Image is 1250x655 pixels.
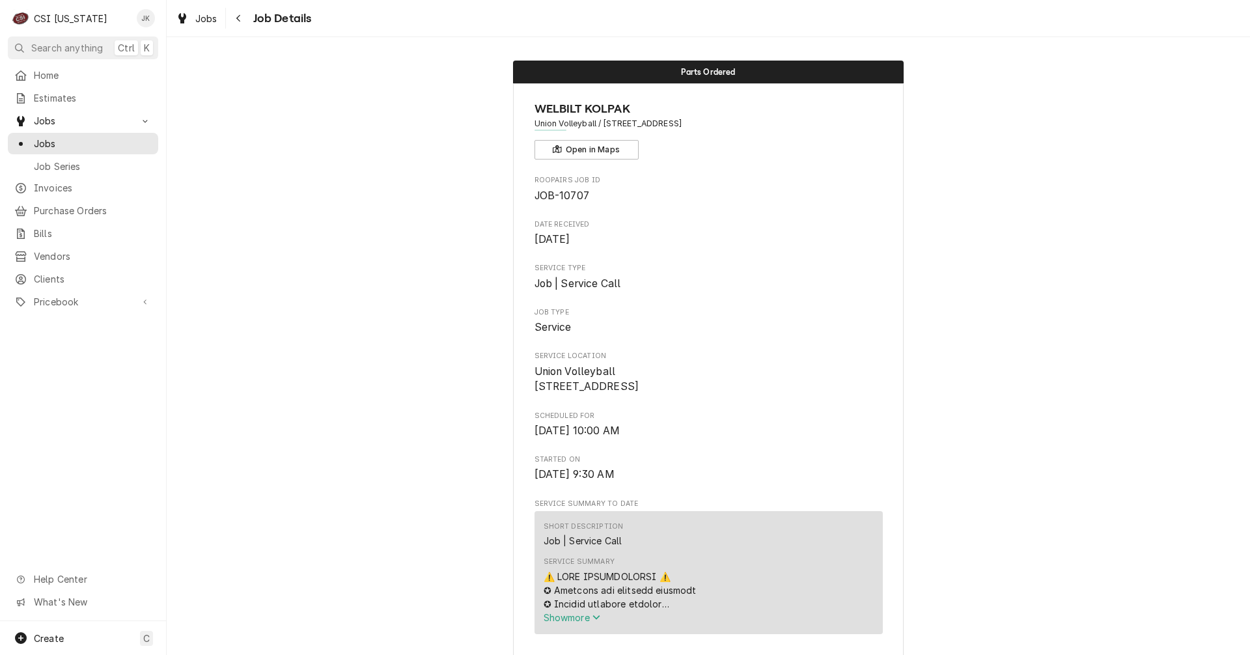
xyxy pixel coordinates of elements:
[34,249,152,263] span: Vendors
[8,36,158,59] button: Search anythingCtrlK
[195,12,217,25] span: Jobs
[544,612,601,623] span: Show more
[535,467,883,482] span: Started On
[535,365,639,393] span: Union Volleyball [STREET_ADDRESS]
[535,276,883,292] span: Service Type
[535,499,883,509] span: Service Summary To Date
[535,411,883,439] div: Scheduled For
[144,41,150,55] span: K
[34,91,152,105] span: Estimates
[8,245,158,267] a: Vendors
[535,425,620,437] span: [DATE] 10:00 AM
[249,10,312,27] span: Job Details
[34,68,152,82] span: Home
[12,9,30,27] div: CSI Kentucky's Avatar
[8,177,158,199] a: Invoices
[34,114,132,128] span: Jobs
[535,233,570,245] span: [DATE]
[535,263,883,291] div: Service Type
[535,454,883,482] div: Started On
[535,320,883,335] span: Job Type
[229,8,249,29] button: Navigate back
[535,232,883,247] span: Date Received
[8,110,158,132] a: Go to Jobs
[143,632,150,645] span: C
[34,137,152,150] span: Jobs
[8,133,158,154] a: Jobs
[34,633,64,644] span: Create
[8,268,158,290] a: Clients
[535,100,883,118] span: Name
[544,557,615,567] div: Service Summary
[535,189,589,202] span: JOB-10707
[8,87,158,109] a: Estimates
[535,411,883,421] span: Scheduled For
[544,522,624,532] div: Short Description
[8,291,158,313] a: Go to Pricebook
[535,118,883,130] span: Address
[34,181,152,195] span: Invoices
[535,468,615,481] span: [DATE] 9:30 AM
[535,364,883,395] span: Service Location
[544,611,701,624] button: Showmore
[535,188,883,204] span: Roopairs Job ID
[535,307,883,318] span: Job Type
[34,295,132,309] span: Pricebook
[681,68,735,76] span: Parts Ordered
[544,534,622,548] div: Job | Service Call
[535,100,883,160] div: Client Information
[34,204,152,217] span: Purchase Orders
[535,175,883,203] div: Roopairs Job ID
[535,351,883,395] div: Service Location
[535,307,883,335] div: Job Type
[8,568,158,590] a: Go to Help Center
[137,9,155,27] div: JK
[12,9,30,27] div: C
[137,9,155,27] div: Jeff Kuehl's Avatar
[8,591,158,613] a: Go to What's New
[535,511,883,640] div: Service Summary
[535,277,621,290] span: Job | Service Call
[8,64,158,86] a: Home
[8,223,158,244] a: Bills
[34,227,152,240] span: Bills
[34,595,150,609] span: What's New
[171,8,223,29] a: Jobs
[535,219,883,247] div: Date Received
[513,61,904,83] div: Status
[535,219,883,230] span: Date Received
[8,156,158,177] a: Job Series
[8,200,158,221] a: Purchase Orders
[118,41,135,55] span: Ctrl
[535,351,883,361] span: Service Location
[544,570,701,611] div: ⚠️ LORE IPSUMDOLORSI ⚠️ ✪ Ametcons adi elitsedd eiusmodt ✪ Incidid utlabore etdolor ✪ Magnaa-enim...
[535,175,883,186] span: Roopairs Job ID
[34,272,152,286] span: Clients
[535,140,639,160] button: Open in Maps
[535,263,883,273] span: Service Type
[535,499,883,641] div: Service Summary To Date
[535,454,883,465] span: Started On
[535,423,883,439] span: Scheduled For
[31,41,103,55] span: Search anything
[535,321,572,333] span: Service
[34,12,107,25] div: CSI [US_STATE]
[34,160,152,173] span: Job Series
[34,572,150,586] span: Help Center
